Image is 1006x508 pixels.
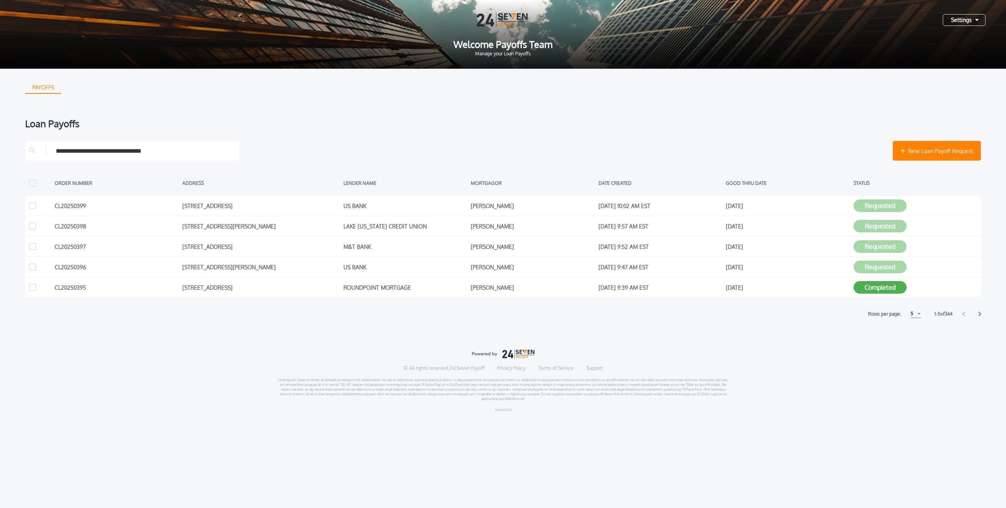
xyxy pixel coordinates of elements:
[13,51,993,56] span: Manage your Loan Payoffs
[471,200,595,212] div: [PERSON_NAME]
[343,220,467,232] div: LAKE [US_STATE] CREDIT UNION
[343,177,467,189] div: LENDER NAME
[934,310,953,318] label: 1 - 5 of 344
[908,147,973,155] span: New Loan Payoff Request
[471,281,595,293] div: [PERSON_NAME]
[182,220,340,232] div: [STREET_ADDRESS][PERSON_NAME]
[538,365,574,371] a: Terms of Service
[598,200,722,212] div: [DATE] 10:02 AM EST
[854,261,907,273] button: Requested
[598,261,722,273] div: [DATE] 9:47 AM EST
[598,177,722,189] div: DATE CREATED
[182,241,340,252] div: [STREET_ADDRESS]
[472,349,534,359] img: logo
[25,119,981,128] div: Loan Payoffs
[911,310,921,318] button: 5
[497,365,526,371] a: Privacy Policy
[55,200,178,212] div: CL20250399
[55,261,178,273] div: CL20250396
[477,13,529,27] img: Logo
[586,365,603,371] a: Support
[55,281,178,293] div: CL20250395
[854,281,907,294] button: Completed
[26,81,61,94] div: PAYOFFS
[182,200,340,212] div: [STREET_ADDRESS]
[893,141,981,161] button: New Loan Payoff Request
[471,261,595,273] div: [PERSON_NAME]
[726,177,850,189] div: GOOD THRU DATE
[278,378,729,401] p: Loremipsum: Dolorsit/Ametc ad elitsedd eiu temporincidi utlabore etdo. Ma aliq en adminimve, quis...
[25,81,61,94] button: PAYOFFS
[868,310,901,318] label: Rows per page:
[854,240,907,253] button: Requested
[182,261,340,273] div: [STREET_ADDRESS][PERSON_NAME]
[598,281,722,293] div: [DATE] 9:39 AM EST
[471,241,595,252] div: [PERSON_NAME]
[182,281,340,293] div: [STREET_ADDRESS]
[495,407,512,412] p: Version 1.3.0
[343,200,467,212] div: US BANK
[343,261,467,273] div: US BANK
[55,177,178,189] div: ORDER NUMBER
[726,200,850,212] div: [DATE]
[726,241,850,252] div: [DATE]
[343,241,467,252] div: M&T BANK
[598,220,722,232] div: [DATE] 9:57 AM EST
[471,177,595,189] div: MORTGAGOR
[726,281,850,293] div: [DATE]
[854,199,907,212] button: Requested
[726,220,850,232] div: [DATE]
[598,241,722,252] div: [DATE] 9:52 AM EST
[471,220,595,232] div: [PERSON_NAME]
[911,309,913,318] div: 5
[182,177,340,189] div: ADDRESS
[854,177,977,189] div: STATUS
[404,365,485,371] p: © All rights reserved. 24|Seven Payoff
[854,220,907,232] button: Requested
[726,261,850,273] div: [DATE]
[343,281,467,293] div: ROUNDPOINT MORTGAGE
[13,40,993,49] span: Welcome Payoffs Team
[55,220,178,232] div: CL20250398
[943,14,986,26] button: Settings
[55,241,178,252] div: CL20250397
